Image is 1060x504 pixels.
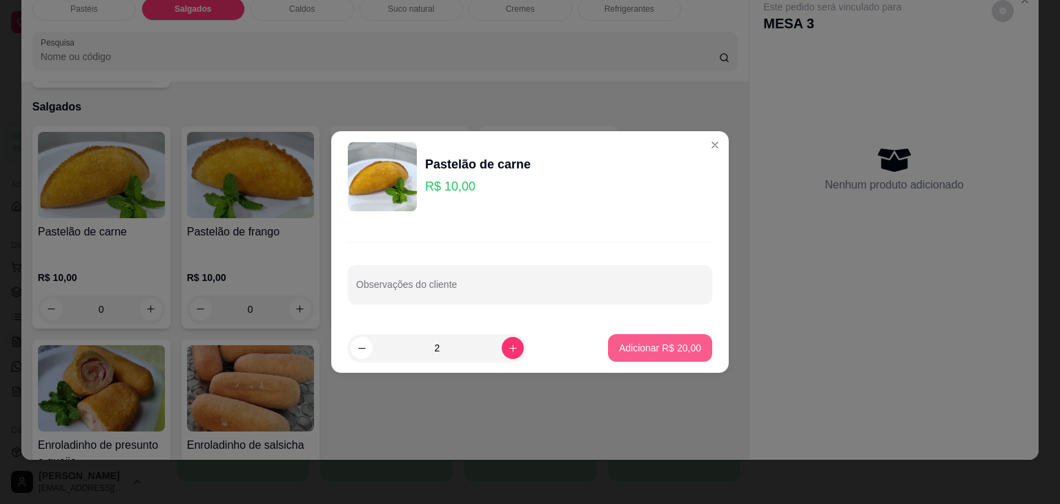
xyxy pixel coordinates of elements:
[704,134,726,156] button: Close
[619,341,701,355] p: Adicionar R$ 20,00
[608,334,712,362] button: Adicionar R$ 20,00
[502,337,524,359] button: increase-product-quantity
[425,177,531,196] p: R$ 10,00
[356,283,704,297] input: Observações do cliente
[425,155,531,174] div: Pastelão de carne
[348,142,417,211] img: product-image
[351,337,373,359] button: decrease-product-quantity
